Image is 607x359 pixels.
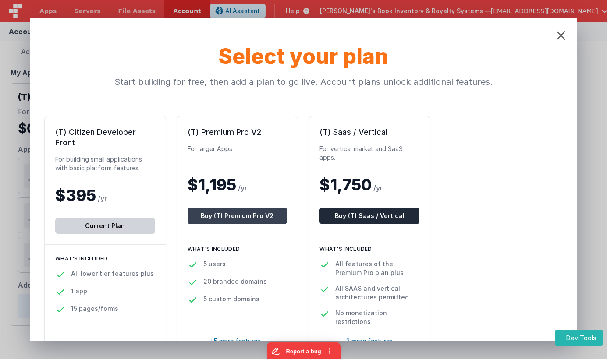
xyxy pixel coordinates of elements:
[319,127,419,137] h2: (T) Saas / Vertical
[71,287,87,296] p: 1 app
[188,246,288,253] h3: What's included
[44,46,563,67] h1: Select your plan
[335,284,419,302] p: All SAAS and vertical architectures permitted
[555,330,603,346] button: Dev Tools
[71,269,154,278] p: All lower tier features plus
[203,295,259,303] p: 5 custom domains
[335,309,419,326] p: No monetization restrictions
[319,208,419,224] button: Buy (T) Saas / Vertical
[55,218,155,234] button: Current Plan
[188,127,288,137] h2: (T) Premium Pro V2
[44,76,563,88] p: Start building for free, then add a plan to go live. Account plans unlock additional features.
[319,330,419,345] p: +2 more features...
[71,304,118,313] p: 15 pages/forms
[55,127,155,148] h2: (T) Citizen Developer Front
[335,260,419,277] p: All features of the Premium Pro plan plus
[55,155,155,172] p: For building small applications with basic platform features.
[203,260,226,268] p: 5 users
[55,186,96,205] span: $395
[203,277,267,286] p: 20 branded domains
[238,183,247,192] span: /yr
[98,194,107,203] span: /yr
[188,208,288,224] button: Buy (T) Premium Pro V2
[319,144,419,162] p: For vertical market and SaaS apps.
[319,246,419,253] h3: What's included
[319,175,372,194] span: $1,750
[373,183,383,192] span: /yr
[55,255,155,262] h3: What's included
[188,144,288,162] p: For larger Apps
[188,175,236,194] span: $1,195
[188,330,288,345] p: +5 more features...
[55,339,155,355] p: +6 more features...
